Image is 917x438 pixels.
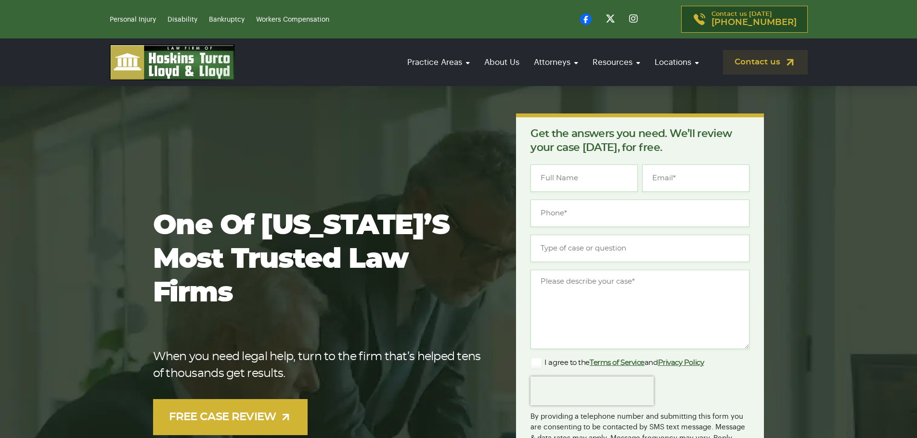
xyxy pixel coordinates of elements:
[402,49,475,76] a: Practice Areas
[590,359,645,366] a: Terms of Service
[530,235,749,262] input: Type of case or question
[530,200,749,227] input: Phone*
[642,164,749,192] input: Email*
[153,349,486,382] p: When you need legal help, turn to the firm that’s helped tens of thousands get results.
[529,49,583,76] a: Attorneys
[530,164,638,192] input: Full Name
[479,49,524,76] a: About Us
[530,127,749,155] p: Get the answers you need. We’ll review your case [DATE], for free.
[168,16,197,23] a: Disability
[530,357,704,369] label: I agree to the and
[723,50,808,75] a: Contact us
[711,11,797,27] p: Contact us [DATE]
[153,209,486,310] h1: One of [US_STATE]’s most trusted law firms
[530,376,654,405] iframe: reCAPTCHA
[256,16,329,23] a: Workers Compensation
[280,411,292,423] img: arrow-up-right-light.svg
[658,359,704,366] a: Privacy Policy
[110,44,235,80] img: logo
[650,49,704,76] a: Locations
[153,399,308,435] a: FREE CASE REVIEW
[209,16,245,23] a: Bankruptcy
[110,16,156,23] a: Personal Injury
[681,6,808,33] a: Contact us [DATE][PHONE_NUMBER]
[588,49,645,76] a: Resources
[711,18,797,27] span: [PHONE_NUMBER]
